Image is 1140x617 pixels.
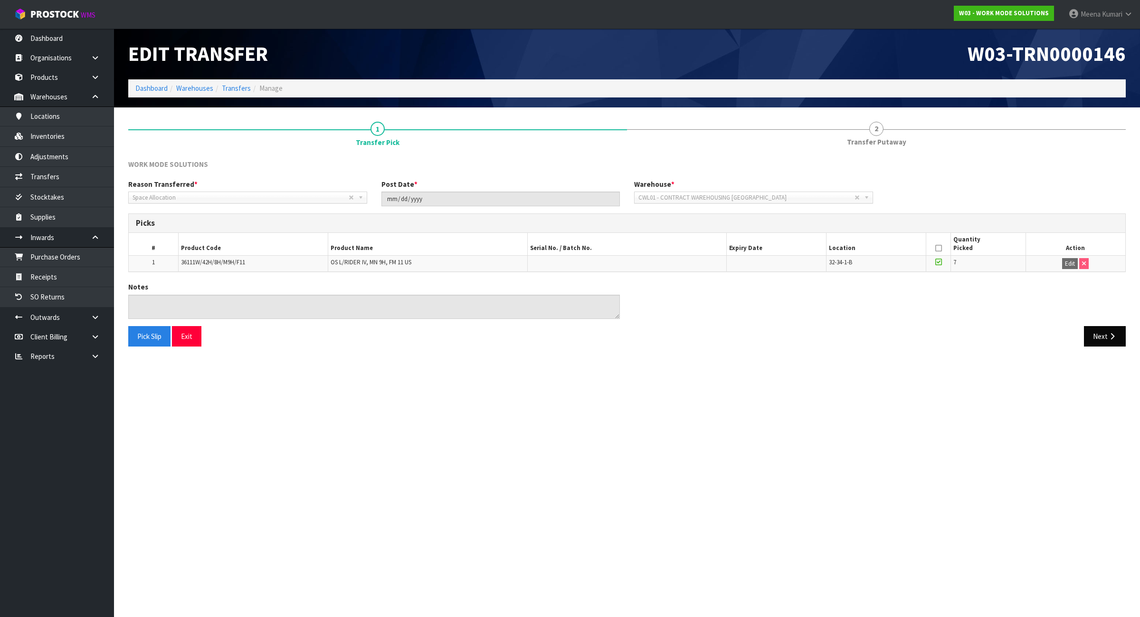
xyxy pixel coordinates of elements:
a: W03 - WORK MODE SOLUTIONS [954,6,1054,21]
label: Notes [128,282,148,292]
th: Serial No. / Batch No. [527,233,727,255]
button: Next [1084,326,1126,347]
label: Post Date [381,179,418,189]
th: # [129,233,179,255]
th: Location [826,233,926,255]
span: Space Allocation [133,192,349,203]
span: Manage [259,84,283,93]
span: ProStock [30,8,79,20]
button: Edit [1062,258,1078,270]
span: Transfer Pick [128,152,1126,354]
th: Quantity Picked [951,233,1026,255]
th: Product Name [328,233,528,255]
span: WORK MODE SOLUTIONS [128,160,208,169]
button: Exit [172,326,201,347]
a: Dashboard [135,84,168,93]
h3: Picks [136,219,1118,228]
button: Pick Slip [128,326,171,347]
label: Warehouse [634,179,674,189]
span: OS L/RIDER IV, MN 9H, FM 11 US [331,258,411,266]
span: CWL01 - CONTRACT WAREHOUSING [GEOGRAPHIC_DATA] [638,192,855,203]
th: Product Code [179,233,328,255]
span: W03-TRN0000146 [968,41,1126,67]
span: Meena [1081,10,1101,19]
span: Transfer Pick [356,137,399,147]
img: cube-alt.png [14,8,26,20]
span: 36111W/42H/8H/M9H/F11 [181,258,245,266]
strong: W03 - WORK MODE SOLUTIONS [959,9,1049,17]
span: Transfer Putaway [847,137,906,147]
span: 32-34-1-B [829,258,852,266]
small: WMS [81,10,95,19]
th: Expiry Date [727,233,826,255]
span: 1 [152,258,155,266]
th: Action [1026,233,1125,255]
span: Kumari [1102,10,1122,19]
a: Warehouses [176,84,213,93]
span: Edit Transfer [128,41,268,67]
span: 2 [869,122,883,136]
a: Transfers [222,84,251,93]
span: 1 [370,122,385,136]
label: Reason Transferred [128,179,198,189]
span: 7 [953,258,956,266]
input: Post Date [381,192,620,206]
